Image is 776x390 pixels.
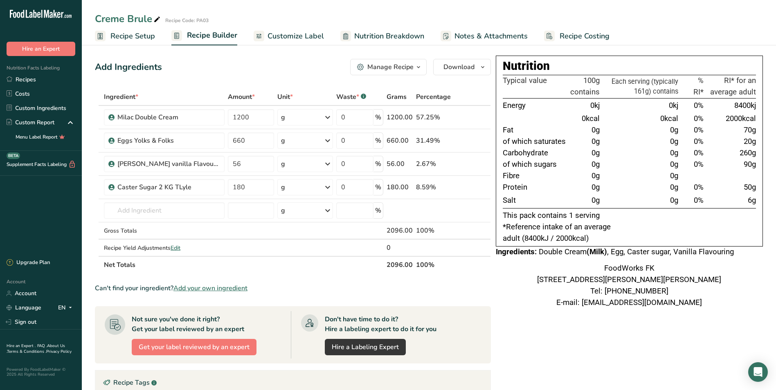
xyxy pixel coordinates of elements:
div: 57.25% [416,112,452,122]
span: 0g [670,126,678,134]
td: 8400kj [705,98,756,113]
span: Add your own ingredient [173,283,247,293]
button: Download [433,59,491,75]
a: Recipe Builder [171,26,237,46]
div: Not sure you've done it right? Get your label reviewed by an expert [132,314,244,334]
span: 0kcal [660,114,678,123]
span: 0% [694,160,704,169]
th: Each serving (typically 161g) contains [601,75,680,99]
span: Unit [277,92,293,102]
td: Fat [503,125,569,136]
span: 0% [694,126,704,134]
th: Net Totals [102,256,385,273]
td: 20g [705,136,756,148]
div: Upgrade Plan [7,259,50,267]
a: Recipe Costing [544,27,610,45]
div: g [281,206,285,215]
div: Don't have time to do it? Hire a labeling expert to do it for you [325,314,436,334]
button: Get your label reviewed by an expert [132,339,256,355]
div: Gross Totals [104,226,225,235]
td: Fibre [503,170,569,182]
div: BETA [7,152,20,159]
td: 90g [705,159,756,170]
span: Recipe Setup [110,31,155,42]
div: 180.00 [387,182,413,192]
div: Creme Brule [95,11,162,26]
td: of which saturates [503,136,569,148]
span: Notes & Attachments [454,31,528,42]
a: Terms & Conditions . [7,349,46,354]
div: 1200.00 [387,112,413,122]
a: FAQ . [37,343,47,349]
a: Nutrition Breakdown [340,27,424,45]
td: 50g [705,182,756,193]
th: 100g contains [569,75,601,99]
a: Notes & Attachments [441,27,528,45]
button: Hire an Expert [7,42,75,56]
a: Recipe Setup [95,27,155,45]
span: 0% [694,114,704,123]
div: Caster Sugar 2 KG TLyle [117,182,220,192]
span: RI* for an average adult [710,76,756,96]
td: of which sugars [503,159,569,170]
span: 0g [592,160,600,169]
span: Download [443,62,475,72]
div: g [281,182,285,192]
span: Nutrition Breakdown [354,31,424,42]
div: g [281,159,285,169]
span: 0g [670,160,678,169]
span: 0g [592,171,600,180]
th: 100% [414,256,453,273]
td: Carbohydrate [503,148,569,159]
input: Add Ingredient [104,202,225,219]
a: About Us . [7,343,65,354]
span: 0% [694,196,704,205]
span: 0g [592,148,600,157]
b: (Milk) [587,247,607,256]
div: Manage Recipe [367,62,414,72]
span: Recipe Costing [560,31,610,42]
div: Eggs Yolks & Folks [117,136,220,146]
span: 0g [670,148,678,157]
span: % RI* [693,76,704,96]
span: 0kj [590,101,600,110]
span: Percentage [416,92,451,102]
div: Nutrition [503,58,756,75]
span: 0g [592,137,600,146]
div: EN [58,303,75,313]
span: Double Cream , Egg, Caster sugar, Vanilla Flavouring [539,247,734,256]
div: 56.00 [387,159,413,169]
span: 0g [670,137,678,146]
td: Protein [503,182,569,193]
span: Grams [387,92,407,102]
div: Open Intercom Messenger [748,362,768,382]
td: 70g [705,125,756,136]
div: FoodWorks FK [STREET_ADDRESS][PERSON_NAME][PERSON_NAME] Tel: [PHONE_NUMBER] E-mail: [EMAIL_ADDRES... [496,263,763,309]
td: Salt [503,193,569,208]
div: Custom Report [7,118,54,127]
a: Hire a Labeling Expert [325,339,406,355]
span: 0g [592,183,600,192]
td: 260g [705,148,756,159]
span: 0% [694,101,704,110]
span: 0% [694,137,704,146]
span: 0kcal [582,114,600,123]
span: 0g [592,196,600,205]
div: g [281,136,285,146]
div: 2096.00 [387,226,413,235]
td: 2000kcal [705,113,756,125]
span: Ingredients: [496,247,537,256]
span: Ingredient [104,92,138,102]
span: 0kj [669,101,678,110]
div: 100% [416,226,452,235]
a: Privacy Policy [46,349,72,354]
div: Powered By FoodLabelMaker © 2025 All Rights Reserved [7,367,75,377]
th: Typical value [503,75,569,99]
div: Recipe Code: PA03 [165,17,209,24]
div: 2.67% [416,159,452,169]
span: Customize Label [268,31,324,42]
div: 8.59% [416,182,452,192]
p: This pack contains 1 serving [503,210,756,222]
span: 0g [670,196,678,205]
span: 0g [670,171,678,180]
